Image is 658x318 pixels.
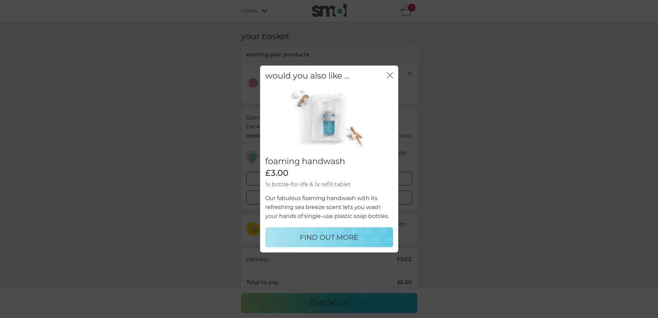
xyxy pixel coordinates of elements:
[387,72,393,79] button: close
[265,227,393,247] button: FIND OUT MORE
[265,194,393,220] p: Our fabulous foaming handwash with its refreshing sea breeze scent lets you wash your hands of si...
[265,156,393,166] h2: foaming handwash
[265,180,393,189] p: 1x bottle-for-life & 1x refill tablet
[265,71,350,81] h2: would you also like ...
[300,232,358,243] p: FIND OUT MORE
[265,168,288,178] span: £3.00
